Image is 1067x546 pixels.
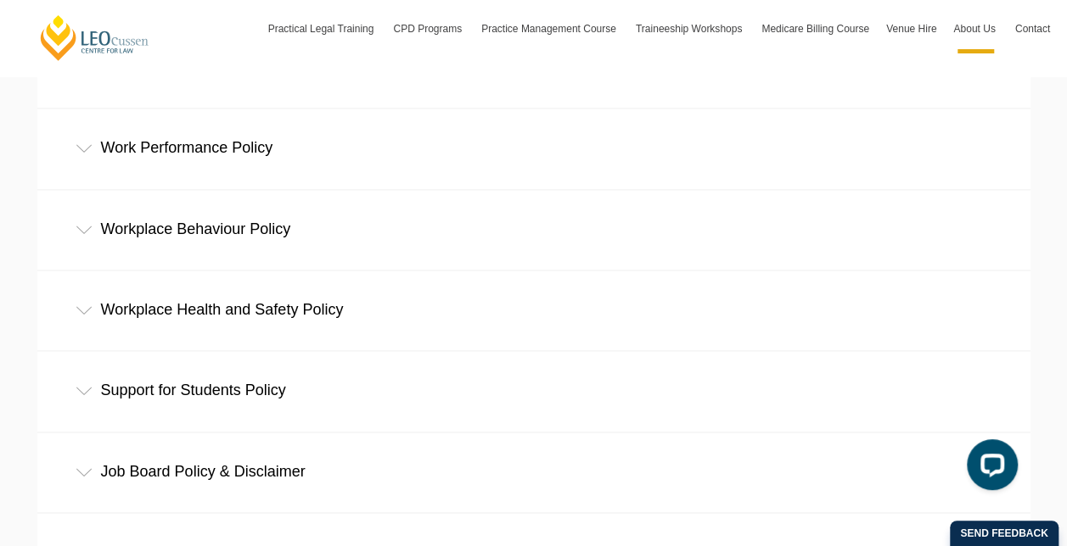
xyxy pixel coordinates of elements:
[878,4,945,53] a: Venue Hire
[473,4,627,53] a: Practice Management Course
[37,190,1030,269] div: Workplace Behaviour Policy
[385,4,473,53] a: CPD Programs
[1007,4,1059,53] a: Contact
[37,432,1030,511] div: Job Board Policy & Disclaimer
[753,4,878,53] a: Medicare Billing Course
[945,4,1006,53] a: About Us
[37,351,1030,430] div: Support for Students Policy
[260,4,385,53] a: Practical Legal Training
[627,4,753,53] a: Traineeship Workshops
[37,109,1030,187] div: Work Performance Policy
[37,270,1030,349] div: Workplace Health and Safety Policy
[38,14,151,62] a: [PERSON_NAME] Centre for Law
[953,432,1025,504] iframe: LiveChat chat widget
